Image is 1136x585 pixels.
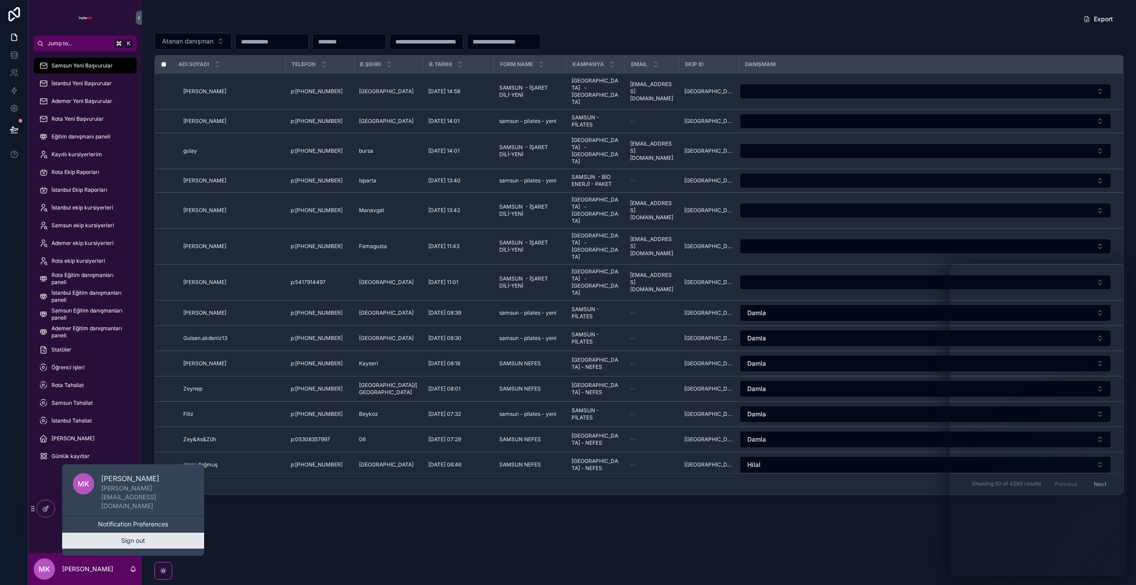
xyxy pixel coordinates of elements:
[34,431,137,447] a: [PERSON_NAME]
[183,177,226,184] span: [PERSON_NAME]
[183,88,226,95] span: [PERSON_NAME]
[183,436,216,443] span: Zey&As&Züh
[360,61,381,68] span: b.şehri
[747,460,761,469] span: Hilal
[429,61,452,68] span: b.tarihi
[747,308,766,317] span: Damla
[740,114,1111,129] button: Select Button
[34,111,137,127] a: Rota Yeni Başvurular
[101,484,193,510] p: [PERSON_NAME][EMAIL_ADDRESS][DOMAIN_NAME]
[428,177,461,184] span: [DATE] 13:40
[51,186,107,194] span: İstanbul Ekip Raporları
[500,61,533,68] span: Form Name
[631,61,647,68] span: Email
[572,174,619,188] span: SAMSUN - BİO ENERJİ - PAKET
[684,118,734,125] span: [GEOGRAPHIC_DATA]
[428,147,460,154] span: [DATE] 14:01
[630,177,635,184] span: --
[684,309,734,316] span: [GEOGRAPHIC_DATA]
[359,335,414,342] span: [GEOGRAPHIC_DATA]
[499,84,561,99] span: SAMSUN - İŞARET DİLİ-YENİ
[428,411,461,418] span: [DATE] 07:32
[428,436,461,443] span: [DATE] 07:29
[34,253,137,269] a: Rota ekip kursiyerleri
[51,240,114,247] span: Ademer ekip kursiyerleri
[359,309,414,316] span: [GEOGRAPHIC_DATA]
[684,385,734,392] span: [GEOGRAPHIC_DATA]
[291,177,343,184] span: p:[PHONE_NUMBER]
[291,461,343,468] span: p:[PHONE_NUMBER]
[183,411,193,418] span: Filiz
[183,279,226,286] span: [PERSON_NAME]
[428,385,461,392] span: [DATE] 08:01
[630,81,674,102] span: [EMAIL_ADDRESS][DOMAIN_NAME]
[51,115,104,123] span: Rota Yeni Başvurular
[34,200,137,216] a: İstanbul ekip kursiyerleri
[78,11,92,25] img: App logo
[499,461,541,468] span: SAMSUN NEFES
[499,118,556,125] span: samsun - pilates - yeni
[183,147,197,154] span: gulay
[684,279,734,286] span: [GEOGRAPHIC_DATA]
[359,243,387,250] span: Famagusta
[51,204,113,211] span: İstanbul ekip kursiyerleri
[428,309,461,316] span: [DATE] 08:39
[630,200,674,221] span: [EMAIL_ADDRESS][DOMAIN_NAME]
[572,432,619,447] span: [GEOGRAPHIC_DATA] - NEFES
[499,360,541,367] span: SAMSUN NEFES
[359,118,414,125] span: [GEOGRAPHIC_DATA]
[740,143,1111,158] button: Select Button
[630,236,674,257] span: [EMAIL_ADDRESS][DOMAIN_NAME]
[51,62,113,69] span: Samsun Yeni Başvurular
[359,279,414,286] span: [GEOGRAPHIC_DATA]
[34,324,137,340] a: Ademer Eğitim danışmanları paneli
[499,203,561,217] span: SAMSUN - İŞARET DİLİ-YENİ
[291,243,343,250] span: p:[PHONE_NUMBER]
[684,147,734,154] span: [GEOGRAPHIC_DATA]
[125,40,132,47] span: K
[62,533,204,549] button: Sign out
[499,436,541,443] span: SAMSUN NEFES
[572,196,619,225] span: [GEOGRAPHIC_DATA] - [GEOGRAPHIC_DATA]
[428,243,459,250] span: [DATE] 11:43
[740,355,1111,372] button: Select Button
[572,356,619,371] span: [GEOGRAPHIC_DATA] - NEFES
[428,207,460,214] span: [DATE] 13:42
[359,382,418,396] span: [GEOGRAPHIC_DATA]/[GEOGRAPHIC_DATA]
[950,264,1127,576] iframe: Intercom live chat
[34,235,137,251] a: Ademer ekip kursiyerleri
[572,61,604,68] span: Kampanya
[291,385,343,392] span: p:[PHONE_NUMBER]
[51,272,128,286] span: Rota Eğitim danışmanları paneli
[34,36,137,51] button: Jump to...K
[428,118,460,125] span: [DATE] 14:01
[291,118,343,125] span: p:[PHONE_NUMBER]
[740,330,1111,347] button: Select Button
[684,88,734,95] span: [GEOGRAPHIC_DATA]
[51,435,95,442] span: [PERSON_NAME]
[51,151,102,158] span: Kayıtlı kursiyerlerim
[34,289,137,304] a: İstanbul Eğitim danışmanları paneli
[685,61,704,68] span: Ekip Id
[499,144,561,158] span: SAMSUN - İŞARET DİLİ-YENİ
[78,478,89,489] span: MK
[740,380,1111,397] button: Select Button
[51,417,92,424] span: İstanbul Tahsilat
[359,177,376,184] span: Isparta
[428,279,458,286] span: [DATE] 11:01
[572,331,619,345] span: SAMSUN - PİLATES
[291,335,343,342] span: p:[PHONE_NUMBER]
[499,411,556,418] span: samsun - pilates - yeni
[51,133,110,140] span: Eğitim danışmanı paneli
[34,395,137,411] a: Samsun Tahsilat
[747,410,766,419] span: Damla
[747,384,766,393] span: Damla
[34,129,137,145] a: Eğitim danışmanı paneli
[34,217,137,233] a: Samsun ekip kursiyerleri
[291,360,343,367] span: p:[PHONE_NUMBER]
[34,58,137,74] a: Samsun Yeni Başvurular
[34,377,137,393] a: Rota Tahsilat
[62,565,113,573] p: [PERSON_NAME]
[183,385,202,392] span: Zeynep
[499,239,561,253] span: SAMSUN - İŞARET DİLİ-YENİ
